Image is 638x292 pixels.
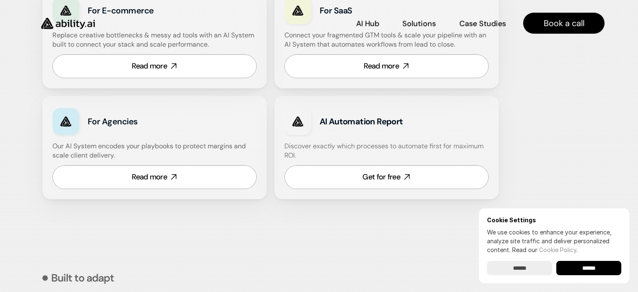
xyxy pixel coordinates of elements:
[356,16,379,31] a: AI Hub
[356,18,379,29] p: AI Hub
[512,246,578,253] span: Read our .
[402,16,436,31] a: Solutions
[132,172,167,182] div: Read more
[284,165,489,189] a: Get for free
[523,13,604,34] a: Book a call
[544,17,584,29] p: Book a call
[88,116,202,127] h3: For Agencies
[459,16,506,31] a: Case Studies
[539,246,576,253] a: Cookie Policy
[284,142,489,160] h4: Discover exactly which processes to automate first for maximum ROI.
[52,165,257,189] a: Read more
[320,116,403,127] strong: AI Automation Report
[284,31,493,50] h4: Connect your fragmented GTM tools & scale your pipeline with an AI System that automates workflow...
[52,142,257,160] h4: Our AI System encodes your playbooks to protect margins and scale client delivery.
[107,13,604,34] nav: Main navigation
[284,54,489,78] a: Read more
[51,273,114,283] p: Built to adapt
[52,31,255,50] h4: Replace creative bottlenecks & messy ad tools with an AI System built to connect your stack and s...
[362,172,400,182] div: Get for free
[487,216,621,224] h6: Cookie Settings
[364,61,399,71] div: Read more
[402,18,436,29] p: Solutions
[487,228,621,254] p: We use cookies to enhance your experience, analyze site traffic and deliver personalized content.
[459,18,506,29] p: Case Studies
[52,54,257,78] a: Read more
[132,61,167,71] div: Read more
